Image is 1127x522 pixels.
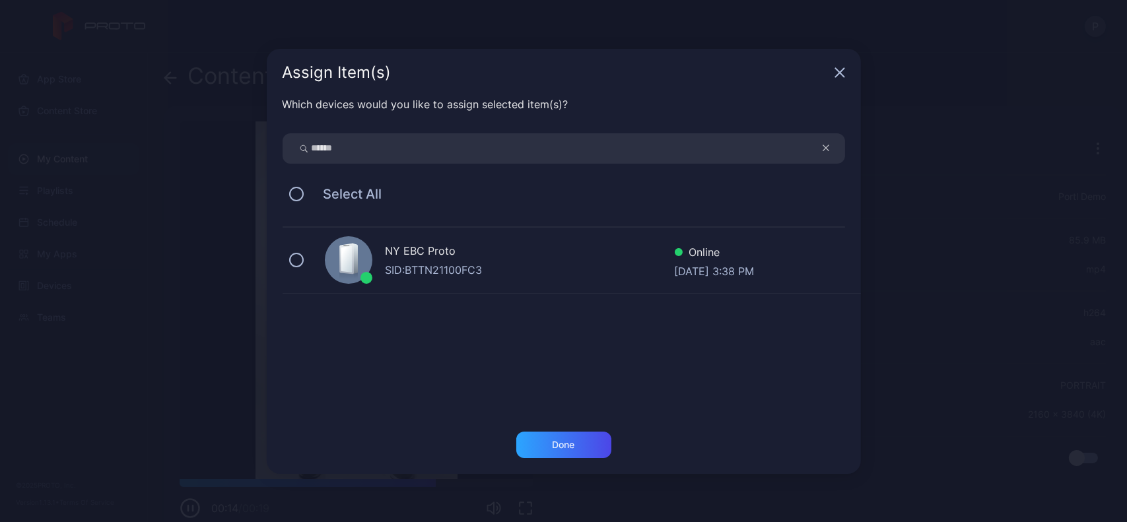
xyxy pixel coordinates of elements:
[310,186,382,202] span: Select All
[386,262,675,278] div: SID: BTTN21100FC3
[675,263,755,277] div: [DATE] 3:38 PM
[675,244,755,263] div: Online
[516,432,611,458] button: Done
[553,440,575,450] div: Done
[283,65,829,81] div: Assign Item(s)
[283,96,845,112] div: Which devices would you like to assign selected item(s)?
[386,243,675,262] div: NY EBC Proto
